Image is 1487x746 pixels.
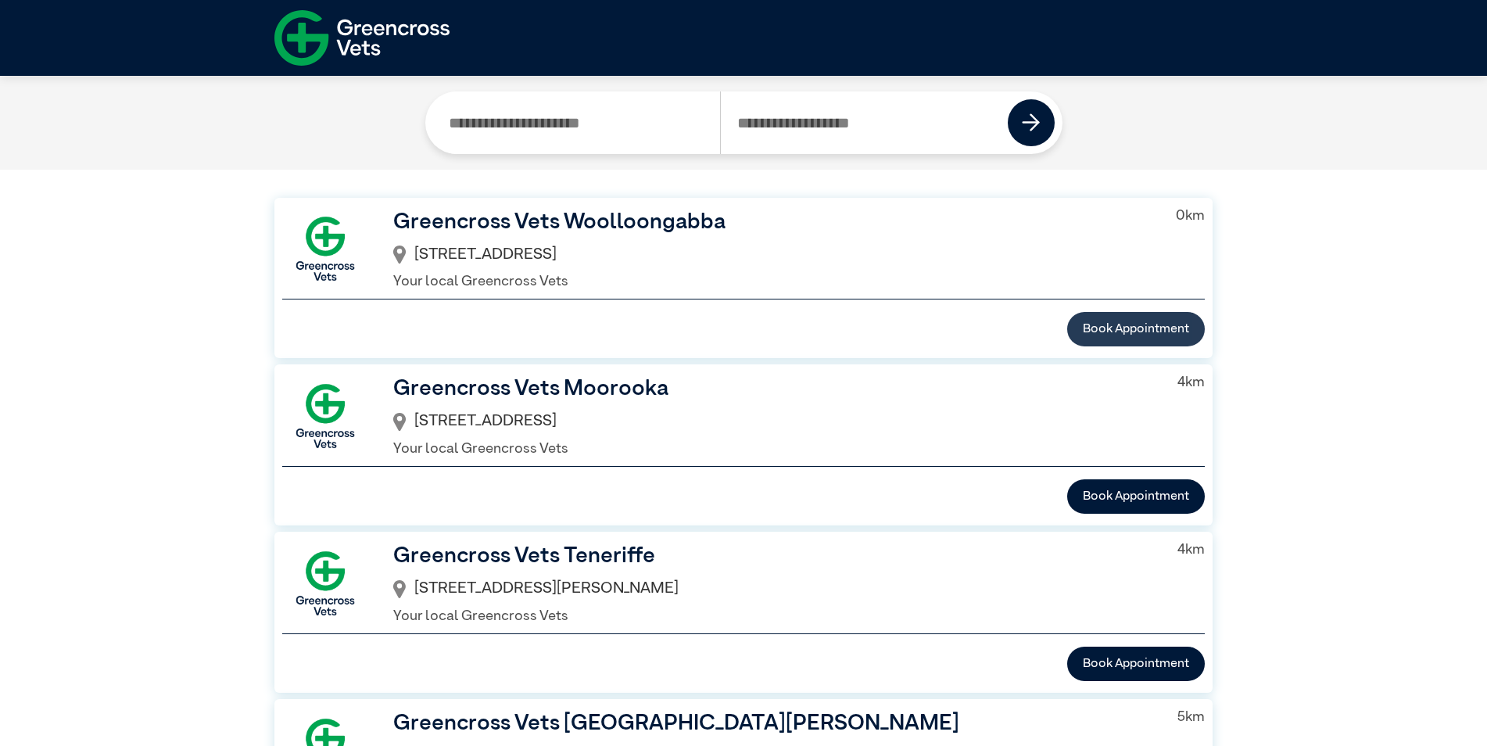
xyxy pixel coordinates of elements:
[282,373,368,459] img: GX-Square.png
[1067,647,1205,681] button: Book Appointment
[1177,372,1205,393] p: 4 km
[720,91,1009,154] input: Search by Postcode
[282,206,368,292] img: GX-Square.png
[393,606,1152,627] p: Your local Greencross Vets
[1177,707,1205,728] p: 5 km
[393,540,1152,572] h3: Greencross Vets Teneriffe
[393,439,1152,460] p: Your local Greencross Vets
[393,239,1151,272] div: [STREET_ADDRESS]
[393,271,1151,292] p: Your local Greencross Vets
[393,206,1151,239] h3: Greencross Vets Woolloongabba
[393,572,1152,606] div: [STREET_ADDRESS][PERSON_NAME]
[1067,479,1205,514] button: Book Appointment
[1022,113,1041,132] img: icon-right
[393,405,1152,439] div: [STREET_ADDRESS]
[1176,206,1205,227] p: 0 km
[433,91,721,154] input: Search by Clinic Name
[274,4,450,72] img: f-logo
[1067,312,1205,346] button: Book Appointment
[282,540,368,626] img: GX-Square.png
[393,707,1152,740] h3: Greencross Vets [GEOGRAPHIC_DATA][PERSON_NAME]
[393,372,1152,405] h3: Greencross Vets Moorooka
[1177,540,1205,561] p: 4 km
